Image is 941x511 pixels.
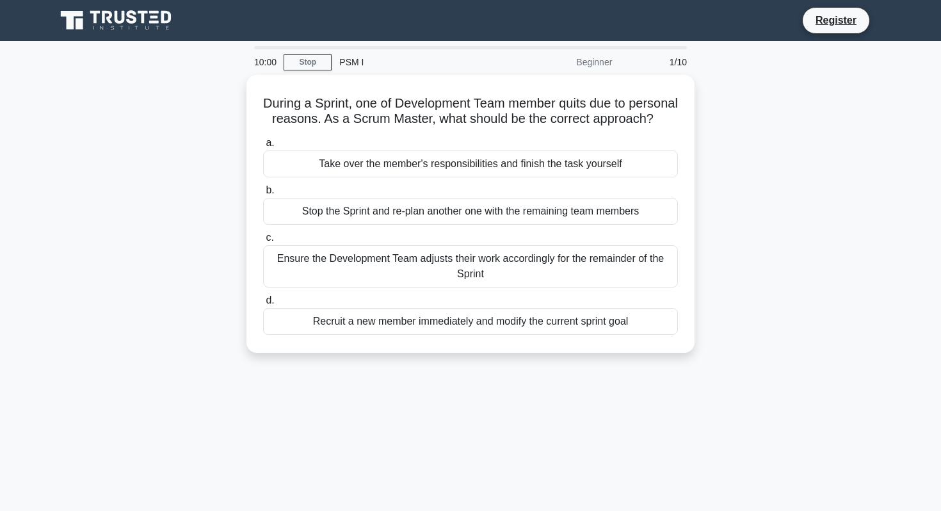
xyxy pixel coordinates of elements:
div: PSM I [332,49,508,75]
div: 10:00 [246,49,284,75]
span: b. [266,184,274,195]
div: Take over the member's responsibilities and finish the task yourself [263,150,678,177]
span: a. [266,137,274,148]
div: Stop the Sprint and re-plan another one with the remaining team members [263,198,678,225]
div: 1/10 [620,49,695,75]
span: c. [266,232,273,243]
div: Recruit a new member immediately and modify the current sprint goal [263,308,678,335]
h5: During a Sprint, one of Development Team member quits due to personal reasons. As a Scrum Master,... [262,95,679,127]
a: Register [808,12,864,28]
span: d. [266,295,274,305]
div: Beginner [508,49,620,75]
div: Ensure the Development Team adjusts their work accordingly for the remainder of the Sprint [263,245,678,288]
a: Stop [284,54,332,70]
